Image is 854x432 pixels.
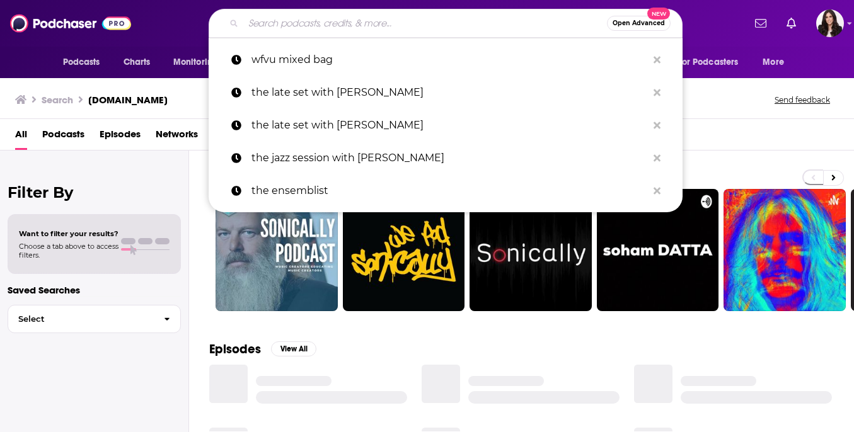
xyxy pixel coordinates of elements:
a: the ensemblist [209,174,683,207]
a: wfvu mixed bag [209,43,683,76]
h2: Episodes [209,341,261,357]
p: the late set with nate chinene [251,109,647,142]
p: the late set with nate chinen [251,76,647,109]
a: Charts [115,50,158,74]
a: Show notifications dropdown [782,13,801,34]
a: EpisodesView All [209,341,316,357]
button: open menu [54,50,117,74]
p: Saved Searches [8,284,181,296]
a: Networks [156,124,198,150]
img: Podchaser - Follow, Share and Rate Podcasts [10,11,131,35]
a: the jazz session with [PERSON_NAME] [209,142,683,174]
h2: Filter By [8,183,181,202]
button: Show profile menu [816,9,844,37]
input: Search podcasts, credits, & more... [243,13,607,33]
p: the ensemblist [251,174,647,207]
button: Open AdvancedNew [607,16,671,31]
img: User Profile [816,9,844,37]
span: Charts [124,54,151,71]
a: the late set with [PERSON_NAME] [209,76,683,109]
button: open menu [164,50,234,74]
span: Logged in as RebeccaShapiro [816,9,844,37]
span: Podcasts [63,54,100,71]
a: Show notifications dropdown [750,13,771,34]
span: Select [8,315,154,323]
p: the jazz session with jason crane [251,142,647,174]
h3: [DOMAIN_NAME] [88,94,168,106]
div: Search podcasts, credits, & more... [209,9,683,38]
span: New [647,8,670,20]
button: Send feedback [771,94,834,105]
span: Open Advanced [613,20,665,26]
span: Choose a tab above to access filters. [19,242,118,259]
button: open menu [670,50,757,74]
span: For Podcasters [678,54,739,71]
a: the late set with [PERSON_NAME] [209,109,683,142]
span: Monitoring [173,54,218,71]
span: More [763,54,784,71]
a: Podcasts [42,124,84,150]
button: View All [271,341,316,356]
span: Want to filter your results? [19,229,118,238]
button: Select [8,305,181,333]
button: open menu [754,50,800,74]
a: Episodes [100,124,141,150]
h3: Search [42,94,73,106]
a: All [15,124,27,150]
p: wfvu mixed bag [251,43,647,76]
